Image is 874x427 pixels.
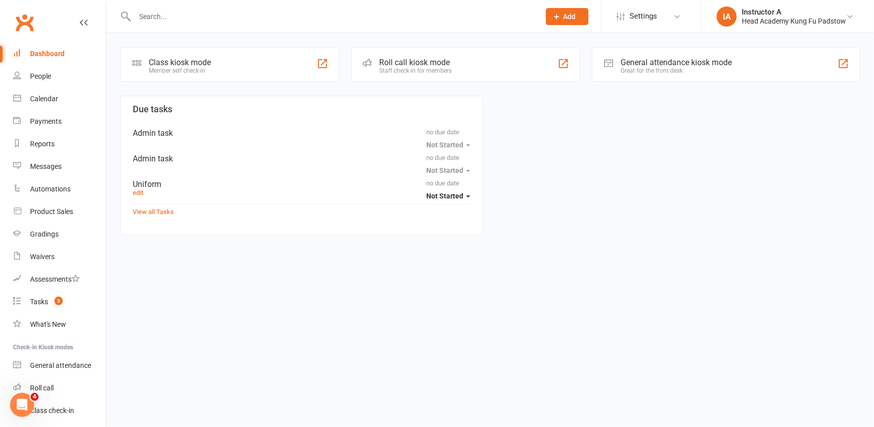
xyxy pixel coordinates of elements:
[742,8,846,17] div: Instructor A
[133,189,143,196] a: edit
[13,43,106,65] a: Dashboard
[55,297,63,305] span: 3
[30,230,59,238] div: Gradings
[13,354,106,377] a: General attendance kiosk mode
[30,275,80,283] div: Assessments
[133,104,470,114] h3: Due tasks
[30,253,55,261] div: Waivers
[546,8,589,25] button: Add
[30,95,58,103] div: Calendar
[30,298,48,306] div: Tasks
[717,7,737,27] div: IA
[30,72,51,80] div: People
[30,185,71,193] div: Automations
[12,10,37,35] a: Clubworx
[30,384,54,392] div: Roll call
[30,361,91,369] div: General attendance
[380,58,452,67] div: Roll call kiosk mode
[13,399,106,422] a: Class kiosk mode
[621,67,732,74] div: Great for the front desk
[13,246,106,268] a: Waivers
[13,65,106,88] a: People
[133,208,174,216] a: View all Tasks
[427,192,464,200] span: Not Started
[13,313,106,336] a: What's New
[630,5,657,28] span: Settings
[13,200,106,223] a: Product Sales
[30,117,62,125] div: Payments
[31,393,39,401] span: 4
[13,291,106,313] a: Tasks 3
[10,393,34,417] iframe: Intercom live chat
[30,320,66,328] div: What's New
[13,178,106,200] a: Automations
[30,207,73,216] div: Product Sales
[742,17,846,26] div: Head Academy Kung Fu Padstow
[133,179,470,189] div: Uniform
[133,154,470,163] div: Admin task
[13,133,106,155] a: Reports
[13,223,106,246] a: Gradings
[563,13,576,21] span: Add
[132,10,533,24] input: Search...
[30,140,55,148] div: Reports
[13,88,106,110] a: Calendar
[13,377,106,399] a: Roll call
[380,67,452,74] div: Staff check-in for members
[30,406,74,414] div: Class check-in
[13,268,106,291] a: Assessments
[427,187,470,205] button: Not Started
[13,110,106,133] a: Payments
[13,155,106,178] a: Messages
[30,50,65,58] div: Dashboard
[133,128,470,138] div: Admin task
[621,58,732,67] div: General attendance kiosk mode
[149,67,211,74] div: Member self check-in
[149,58,211,67] div: Class kiosk mode
[30,162,62,170] div: Messages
